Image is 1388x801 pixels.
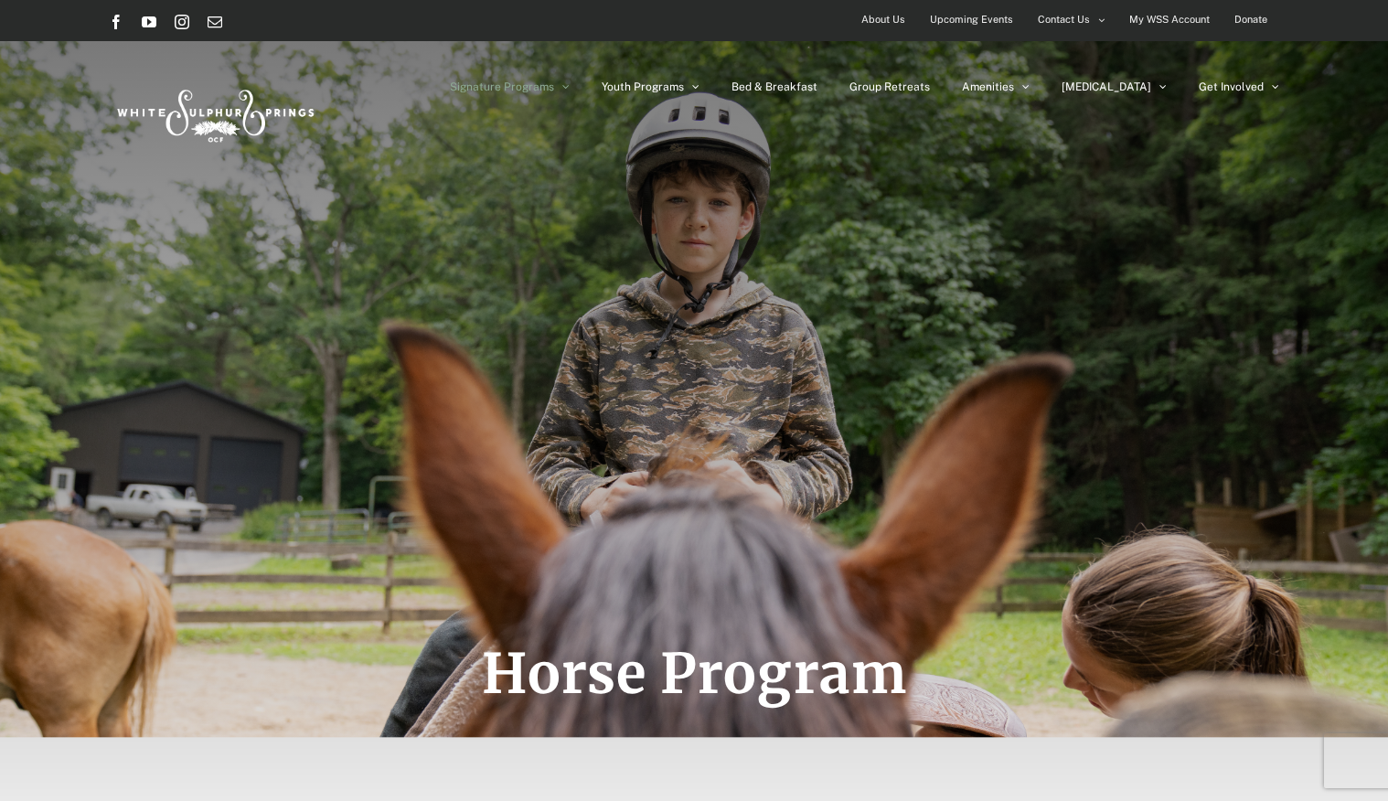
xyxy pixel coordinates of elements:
[1038,6,1090,33] span: Contact Us
[849,41,930,133] a: Group Retreats
[962,41,1030,133] a: Amenities
[602,81,684,92] span: Youth Programs
[109,69,319,155] img: White Sulphur Springs Logo
[450,41,570,133] a: Signature Programs
[1199,81,1264,92] span: Get Involved
[450,81,554,92] span: Signature Programs
[962,81,1014,92] span: Amenities
[602,41,699,133] a: Youth Programs
[731,41,817,133] a: Bed & Breakfast
[731,81,817,92] span: Bed & Breakfast
[1062,81,1151,92] span: [MEDICAL_DATA]
[482,639,907,708] span: Horse Program
[849,81,930,92] span: Group Retreats
[1199,41,1279,133] a: Get Involved
[1062,41,1167,133] a: [MEDICAL_DATA]
[930,6,1013,33] span: Upcoming Events
[861,6,905,33] span: About Us
[450,41,1279,133] nav: Main Menu
[1234,6,1267,33] span: Donate
[1129,6,1210,33] span: My WSS Account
